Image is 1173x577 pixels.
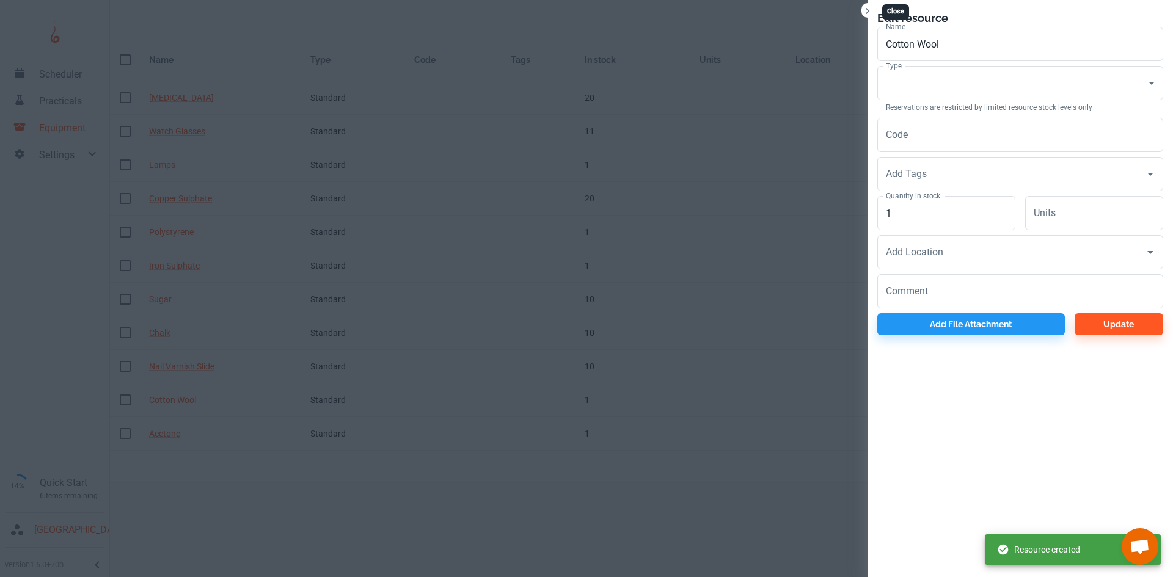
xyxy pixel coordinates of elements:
[886,102,1155,113] p: Reservations are restricted by limited resource stock levels only
[997,538,1080,561] div: Resource created
[1075,313,1163,335] button: Update
[861,5,874,17] button: Close
[886,191,940,201] label: Quantity in stock
[1142,244,1159,261] button: Open
[1142,165,1159,183] button: Open
[886,21,905,32] label: Name
[886,60,902,71] label: Type
[877,66,1163,100] div: ​
[1122,528,1158,565] a: Open chat
[882,4,909,20] div: Close
[877,313,1065,335] button: Add file attachment
[877,10,1163,27] h6: Edit resource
